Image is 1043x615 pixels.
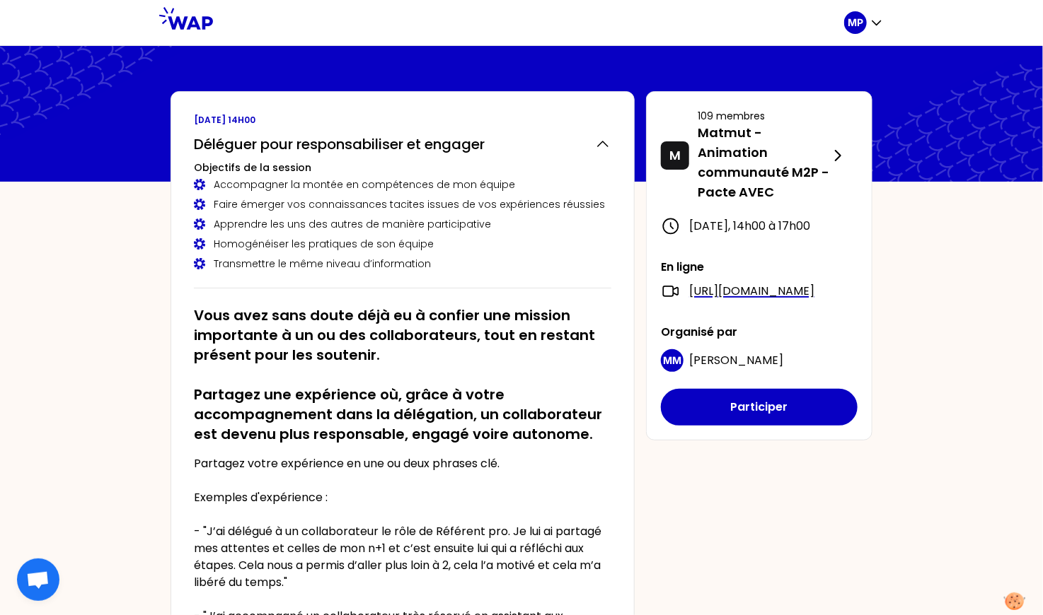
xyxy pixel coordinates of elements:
button: MP [844,11,884,34]
h2: Vous avez sans doute déjà eu à confier une mission importante à un ou des collaborateurs, tout en... [194,305,611,444]
div: [DATE] , 14h00 à 17h00 [661,216,858,236]
p: En ligne [661,259,858,276]
h2: Déléguer pour responsabiliser et engager [194,134,485,154]
p: 109 membres [698,109,829,123]
div: Homogénéiser les pratiques de son équipe [194,237,611,251]
p: Organisé par [661,324,858,341]
div: Transmettre le même niveau d’information [194,257,611,271]
p: Matmut - Animation communauté M2P - Pacte AVEC [698,123,829,202]
div: Accompagner la montée en compétences de mon équipe [194,177,611,192]
p: MP [848,16,863,30]
span: [PERSON_NAME] [689,352,783,368]
button: Participer [661,389,858,426]
p: MM [663,353,681,368]
p: M [669,146,681,165]
h3: Objectifs de la session [194,160,611,175]
div: Ouvrir le chat [17,558,59,601]
button: Déléguer pour responsabiliser et engager [194,134,611,154]
div: Faire émerger vos connaissances tacites issues de vos expériences réussies [194,197,611,211]
div: Apprendre les uns des autres de manière participative [194,217,611,231]
a: [URL][DOMAIN_NAME] [689,283,814,300]
p: [DATE] 14h00 [194,115,611,126]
